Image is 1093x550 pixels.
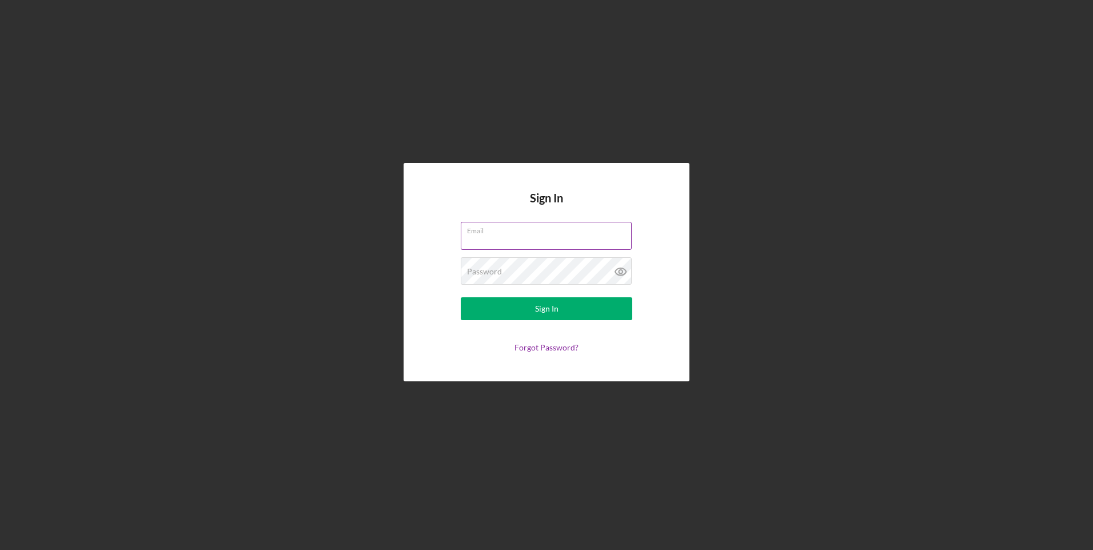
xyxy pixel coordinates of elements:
a: Forgot Password? [514,342,579,352]
h4: Sign In [530,192,563,222]
button: Sign In [461,297,632,320]
label: Password [467,267,502,276]
div: Sign In [535,297,559,320]
label: Email [467,222,632,235]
